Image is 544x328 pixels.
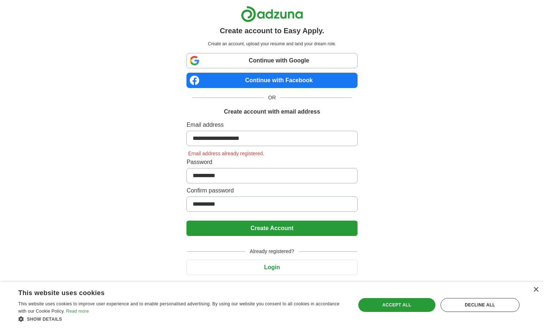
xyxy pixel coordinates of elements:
[264,94,280,102] span: OR
[18,286,328,297] div: This website uses cookies
[186,150,266,156] span: Email address already registered.
[186,260,357,275] button: Login
[220,25,324,36] h1: Create account to Easy Apply.
[186,186,357,195] label: Confirm password
[186,221,357,236] button: Create Account
[186,53,357,68] a: Continue with Google
[241,6,303,22] img: Adzuna logo
[186,264,357,270] a: Login
[533,287,539,293] div: Close
[66,309,89,314] a: Read more, opens a new window
[186,158,357,167] label: Password
[245,248,298,255] span: Already registered?
[27,317,62,322] span: Show details
[186,121,357,129] label: Email address
[188,41,356,47] p: Create an account, upload your resume and land your dream role.
[186,73,357,88] a: Continue with Facebook
[441,298,520,312] div: Decline all
[18,315,346,323] div: Show details
[224,107,320,116] h1: Create account with email address
[358,298,435,312] div: Accept all
[18,301,340,314] span: This website uses cookies to improve user experience and to enable personalised advertising. By u...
